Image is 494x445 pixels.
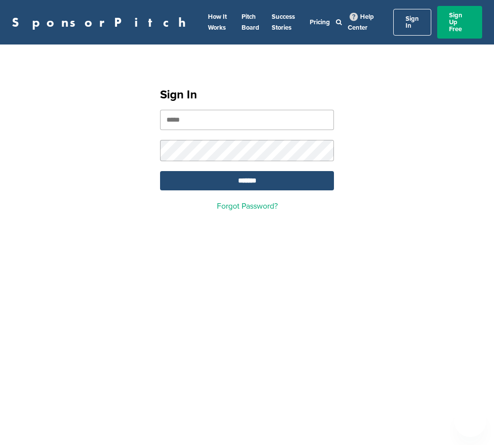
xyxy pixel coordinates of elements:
a: Success Stories [272,13,295,32]
a: Help Center [348,11,374,34]
h1: Sign In [160,86,334,104]
a: SponsorPitch [12,16,192,29]
a: How It Works [208,13,227,32]
a: Sign Up Free [437,6,482,39]
a: Pitch Board [242,13,259,32]
a: Forgot Password? [217,201,278,211]
a: Pricing [310,18,330,26]
iframe: Button to launch messaging window [454,405,486,437]
a: Sign In [393,9,431,36]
